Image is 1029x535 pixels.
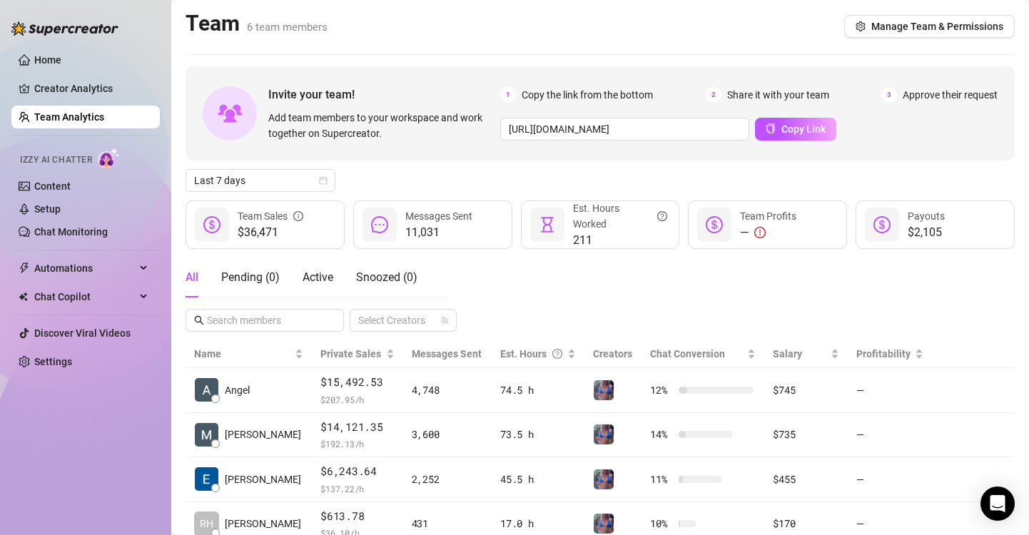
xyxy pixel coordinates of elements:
[594,469,614,489] img: Jaylie
[186,340,312,368] th: Name
[650,516,673,531] span: 10 %
[19,263,30,274] span: thunderbolt
[98,148,120,168] img: AI Chatter
[320,481,394,496] span: $ 137.22 /h
[848,368,932,413] td: —
[773,472,838,487] div: $455
[500,346,564,362] div: Est. Hours
[539,216,556,233] span: hourglass
[754,227,766,238] span: exclamation-circle
[500,382,575,398] div: 74.5 h
[766,123,776,133] span: copy
[856,348,911,360] span: Profitability
[908,210,945,222] span: Payouts
[194,170,327,191] span: Last 7 days
[873,216,891,233] span: dollar-circle
[881,87,897,103] span: 3
[405,224,472,241] span: 11,031
[247,21,328,34] span: 6 team members
[706,87,721,103] span: 2
[500,427,575,442] div: 73.5 h
[303,270,333,284] span: Active
[740,210,796,222] span: Team Profits
[405,210,472,222] span: Messages Sent
[650,348,725,360] span: Chat Conversion
[238,224,303,241] span: $36,471
[856,21,866,31] span: setting
[650,472,673,487] span: 11 %
[773,516,838,531] div: $170
[320,374,394,391] span: $15,492.53
[194,315,204,325] span: search
[34,285,136,308] span: Chat Copilot
[573,232,668,249] span: 211
[781,123,826,135] span: Copy Link
[500,87,516,103] span: 1
[412,427,483,442] div: 3,600
[552,346,562,362] span: question-circle
[412,472,483,487] div: 2,252
[500,472,575,487] div: 45.5 h
[34,77,148,100] a: Creator Analytics
[320,437,394,451] span: $ 192.13 /h
[500,516,575,531] div: 17.0 h
[740,224,796,241] div: —
[412,516,483,531] div: 431
[238,208,303,224] div: Team Sales
[268,86,500,103] span: Invite your team!
[908,224,945,241] span: $2,105
[225,382,250,398] span: Angel
[773,348,802,360] span: Salary
[34,257,136,280] span: Automations
[203,216,220,233] span: dollar-circle
[903,87,998,103] span: Approve their request
[34,327,131,339] a: Discover Viral Videos
[195,423,218,447] img: Matt
[371,216,388,233] span: message
[34,203,61,215] a: Setup
[225,472,301,487] span: [PERSON_NAME]
[225,427,301,442] span: [PERSON_NAME]
[34,356,72,367] a: Settings
[844,15,1015,38] button: Manage Team & Permissions
[320,419,394,436] span: $14,121.35
[320,392,394,407] span: $ 207.95 /h
[34,54,61,66] a: Home
[11,21,118,36] img: logo-BBDzfeDw.svg
[34,226,108,238] a: Chat Monitoring
[207,312,324,328] input: Search members
[356,270,417,284] span: Snoozed ( 0 )
[412,348,482,360] span: Messages Sent
[650,382,673,398] span: 12 %
[319,176,328,185] span: calendar
[268,110,495,141] span: Add team members to your workspace and work together on Supercreator.
[657,200,667,232] span: question-circle
[34,111,104,123] a: Team Analytics
[706,216,723,233] span: dollar-circle
[755,118,836,141] button: Copy Link
[871,21,1003,32] span: Manage Team & Permissions
[594,424,614,444] img: Jaylie
[34,180,71,192] a: Content
[320,463,394,480] span: $6,243.64
[650,427,673,442] span: 14 %
[980,486,1015,521] div: Open Intercom Messenger
[727,87,829,103] span: Share it with your team
[195,467,218,491] img: Eunice
[221,269,280,286] div: Pending ( 0 )
[848,413,932,458] td: —
[225,516,301,531] span: [PERSON_NAME]
[584,340,642,368] th: Creators
[320,348,381,360] span: Private Sales
[594,380,614,400] img: Jaylie
[186,269,198,286] div: All
[440,316,449,325] span: team
[186,10,328,37] h2: Team
[848,457,932,502] td: —
[20,153,92,167] span: Izzy AI Chatter
[293,208,303,224] span: info-circle
[19,292,28,302] img: Chat Copilot
[195,378,218,402] img: Angel
[522,87,653,103] span: Copy the link from the bottom
[200,516,213,531] span: RH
